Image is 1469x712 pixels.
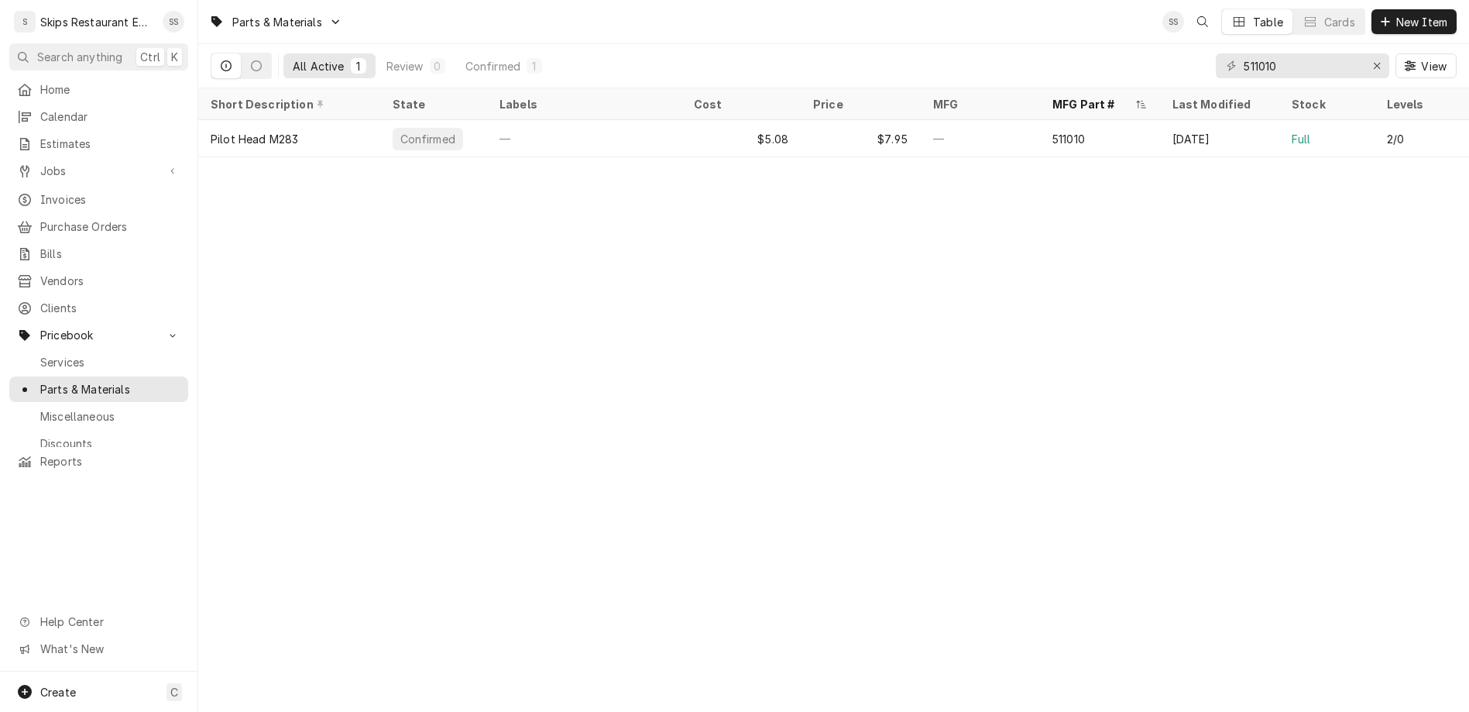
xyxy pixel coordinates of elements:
[386,58,424,74] div: Review
[801,120,921,157] div: $7.95
[40,614,179,630] span: Help Center
[1292,131,1311,147] div: Full
[1244,53,1360,78] input: Keyword search
[354,58,363,74] div: 1
[9,187,188,212] a: Invoices
[203,9,348,35] a: Go to Parts & Materials
[9,104,188,129] a: Calendar
[399,131,457,147] div: Confirmed
[1160,120,1280,157] div: [DATE]
[232,14,322,30] span: Parts & Materials
[1172,96,1265,112] div: Last Modified
[293,58,345,74] div: All Active
[1364,53,1389,78] button: Erase input
[1395,53,1457,78] button: View
[40,435,180,452] span: Discounts
[933,96,1025,112] div: MFG
[163,11,184,33] div: SS
[40,81,180,98] span: Home
[9,214,188,239] a: Purchase Orders
[40,218,180,235] span: Purchase Orders
[40,354,180,370] span: Services
[14,11,36,33] div: S
[9,268,188,294] a: Vendors
[530,58,539,74] div: 1
[1052,131,1085,147] div: 511010
[40,273,180,289] span: Vendors
[170,684,178,700] span: C
[9,449,188,474] a: Reports
[40,163,157,179] span: Jobs
[681,120,801,157] div: $5.08
[1162,11,1184,33] div: SS
[9,609,188,635] a: Go to Help Center
[9,404,188,429] a: Miscellaneous
[1324,14,1355,30] div: Cards
[9,241,188,267] a: Bills
[1418,58,1450,74] span: View
[9,349,188,375] a: Services
[9,77,188,102] a: Home
[40,300,180,316] span: Clients
[9,131,188,157] a: Estimates
[40,327,157,343] span: Pricebook
[9,158,188,184] a: Go to Jobs
[9,431,188,456] a: Discounts
[433,58,442,74] div: 0
[1253,14,1283,30] div: Table
[694,96,786,112] div: Cost
[487,120,681,157] div: —
[1387,96,1454,112] div: Levels
[40,686,76,699] span: Create
[9,377,188,402] a: Parts & Materials
[211,131,298,147] div: Pilot Head M283
[40,14,154,30] div: Skips Restaurant Equipment
[40,191,180,208] span: Invoices
[211,96,365,112] div: Short Description
[171,49,178,65] span: K
[40,641,179,657] span: What's New
[9,636,188,662] a: Go to What's New
[921,120,1041,157] div: —
[1371,9,1457,34] button: New Item
[1292,96,1359,112] div: Stock
[40,453,180,470] span: Reports
[40,408,180,425] span: Miscellaneous
[1393,14,1450,30] span: New Item
[1052,96,1132,112] div: MFG Part #
[40,136,180,152] span: Estimates
[393,96,472,112] div: State
[40,381,180,397] span: Parts & Materials
[140,49,160,65] span: Ctrl
[9,295,188,321] a: Clients
[1387,131,1404,147] div: 2/0
[499,96,669,112] div: Labels
[37,49,122,65] span: Search anything
[40,246,180,262] span: Bills
[1162,11,1184,33] div: Shan Skipper's Avatar
[465,58,520,74] div: Confirmed
[40,108,180,125] span: Calendar
[163,11,184,33] div: Shan Skipper's Avatar
[9,43,188,71] button: Search anythingCtrlK
[1190,9,1215,34] button: Open search
[9,322,188,348] a: Go to Pricebook
[813,96,905,112] div: Price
